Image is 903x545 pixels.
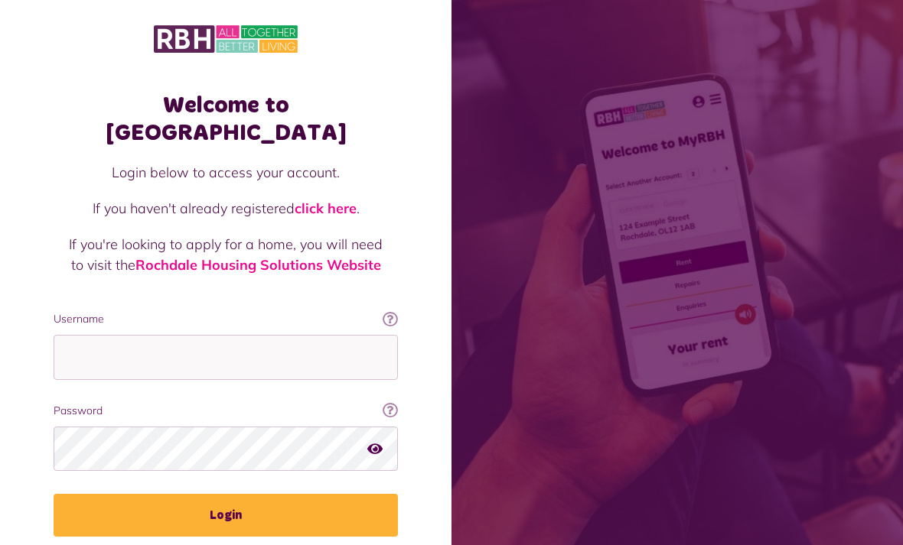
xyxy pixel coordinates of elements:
label: Password [54,403,398,419]
p: Login below to access your account. [69,162,383,183]
a: click here [295,200,357,217]
button: Login [54,494,398,537]
p: If you haven't already registered . [69,198,383,219]
a: Rochdale Housing Solutions Website [135,256,381,274]
h1: Welcome to [GEOGRAPHIC_DATA] [54,92,398,147]
label: Username [54,311,398,327]
img: MyRBH [154,23,298,55]
p: If you're looking to apply for a home, you will need to visit the [69,234,383,275]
